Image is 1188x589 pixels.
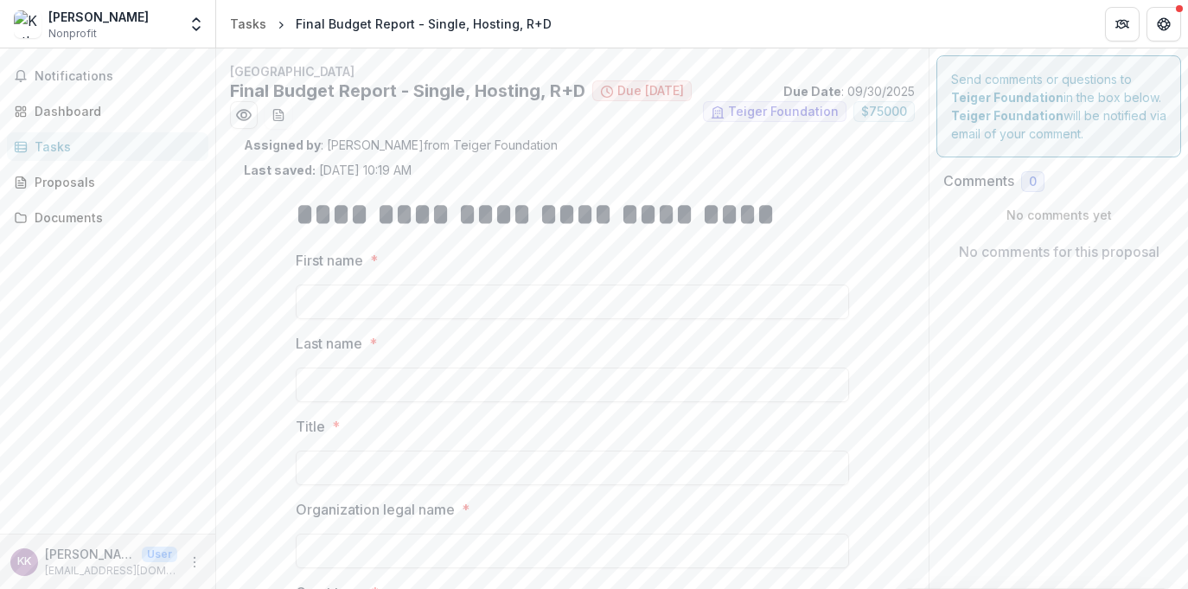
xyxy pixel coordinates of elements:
[35,102,195,120] div: Dashboard
[45,545,135,563] p: [PERSON_NAME]
[728,105,839,119] span: Teiger Foundation
[48,26,97,42] span: Nonprofit
[244,161,412,179] p: [DATE] 10:19 AM
[1029,175,1037,189] span: 0
[7,132,208,161] a: Tasks
[230,62,915,80] p: [GEOGRAPHIC_DATA]
[184,552,205,573] button: More
[861,105,907,119] span: $ 75000
[35,173,195,191] div: Proposals
[943,206,1174,224] p: No comments yet
[35,138,195,156] div: Tasks
[223,11,273,36] a: Tasks
[936,55,1181,157] div: Send comments or questions to in the box below. will be notified via email of your comment.
[265,101,292,129] button: download-word-button
[617,84,684,99] span: Due [DATE]
[230,80,585,101] h2: Final Budget Report - Single, Hosting, R+D
[783,82,915,100] p: : 09/30/2025
[1146,7,1181,42] button: Get Help
[223,11,559,36] nav: breadcrumb
[244,138,321,152] strong: Assigned by
[7,62,208,90] button: Notifications
[48,8,149,26] div: [PERSON_NAME]
[296,499,455,520] p: Organization legal name
[230,101,258,129] button: Preview aa02d98e-f0c4-4c4d-b7ae-d567132035c6.pdf
[45,563,177,579] p: [EMAIL_ADDRESS][DOMAIN_NAME]
[783,84,841,99] strong: Due Date
[14,10,42,38] img: Kathryn Kraczon
[943,173,1014,189] h2: Comments
[7,97,208,125] a: Dashboard
[296,250,363,271] p: First name
[230,15,266,33] div: Tasks
[296,15,552,33] div: Final Budget Report - Single, Hosting, R+D
[296,416,325,437] p: Title
[951,108,1063,123] strong: Teiger Foundation
[35,208,195,227] div: Documents
[244,136,901,154] p: : [PERSON_NAME] from Teiger Foundation
[1105,7,1140,42] button: Partners
[142,547,177,562] p: User
[7,203,208,232] a: Documents
[35,69,201,84] span: Notifications
[17,556,31,567] div: Kate Kraczon
[244,163,316,177] strong: Last saved:
[184,7,208,42] button: Open entity switcher
[959,241,1159,262] p: No comments for this proposal
[951,90,1063,105] strong: Teiger Foundation
[7,168,208,196] a: Proposals
[296,333,362,354] p: Last name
